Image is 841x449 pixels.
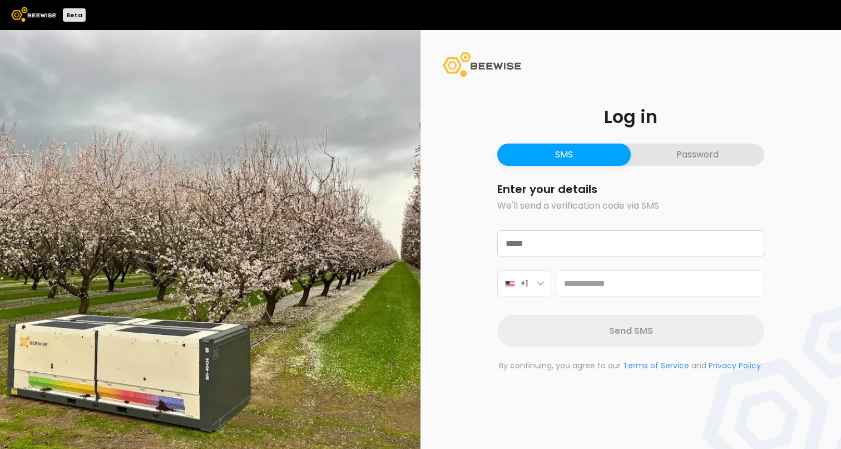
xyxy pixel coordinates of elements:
h2: Enter your details [497,184,764,195]
button: Password [631,144,764,166]
p: By continuing, you agree to our and . [497,360,764,372]
p: We'll send a verification code via SMS [497,199,764,213]
div: Beta [63,8,86,22]
button: Send SMS [497,315,764,347]
span: Send SMS [609,324,653,338]
button: +1 [497,270,551,297]
h1: Log in [497,108,764,126]
button: SMS [497,144,631,166]
span: +1 [520,277,528,290]
a: Terms of Service [623,360,689,371]
a: Privacy Policy [709,360,761,371]
img: Beewise logo [11,7,56,22]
